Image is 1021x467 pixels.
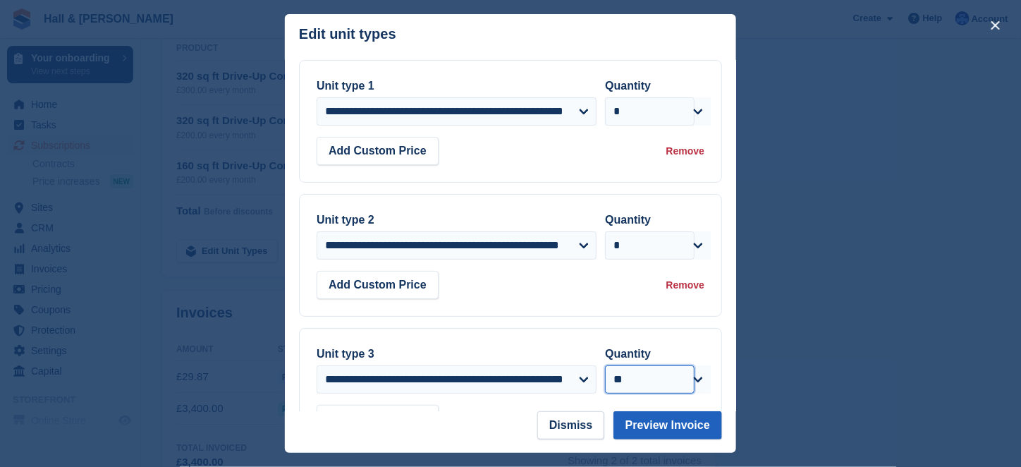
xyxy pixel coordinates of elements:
[605,80,651,92] label: Quantity
[317,137,439,165] button: Add Custom Price
[317,271,439,299] button: Add Custom Price
[317,348,374,360] label: Unit type 3
[666,278,704,293] div: Remove
[613,411,722,439] button: Preview Invoice
[317,80,374,92] label: Unit type 1
[666,144,704,159] div: Remove
[317,214,374,226] label: Unit type 2
[605,348,651,360] label: Quantity
[299,26,396,42] p: Edit unit types
[317,405,439,433] button: Add Custom Price
[984,14,1007,37] button: close
[537,411,604,439] button: Dismiss
[605,214,651,226] label: Quantity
